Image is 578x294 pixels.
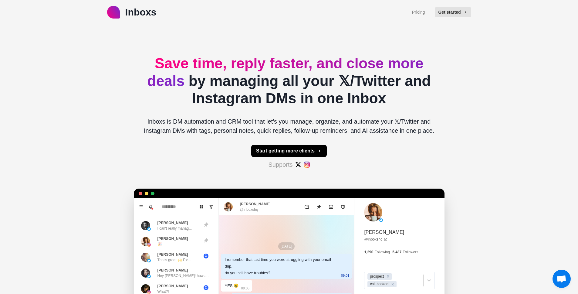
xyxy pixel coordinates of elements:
p: I can't really manag... [157,226,192,231]
p: @inboxshq [240,207,258,212]
div: I remember that last time you were struggling with your email drip. do you still have troubles? [225,256,339,276]
button: Archive [325,201,337,213]
img: picture [141,221,150,230]
button: Start getting more clients [251,145,327,157]
span: Save time, reply faster, and close more deals [147,55,423,89]
div: Remove prospect [385,273,391,280]
span: 2 [204,285,208,290]
p: Hey [PERSON_NAME]! how a... [157,273,210,279]
p: Inboxs is DM automation and CRM tool that let's you manage, organize, and automate your 𝕏/Twitter... [139,117,440,135]
p: 1,290 [364,249,373,255]
p: [PERSON_NAME] [157,220,188,226]
img: # [295,162,301,168]
button: Show unread conversations [206,202,216,212]
img: logo [107,6,120,19]
p: [PERSON_NAME] [157,236,188,241]
p: 5,437 [392,249,401,255]
h2: by managing all your 𝕏/Twitter and Instagram DMs in one Inbox [139,55,440,107]
p: Supports [268,160,292,169]
a: @inboxshq [364,237,387,242]
p: 09:05 [241,285,250,292]
img: picture [147,243,151,247]
a: Open chat [553,270,571,288]
p: That's great 🙌 Ple... [157,257,191,263]
button: Menu [136,202,146,212]
img: picture [141,284,150,293]
button: Get started [435,7,471,17]
button: Mark as unread [301,201,313,213]
img: picture [141,237,150,246]
img: picture [224,202,233,211]
img: picture [147,259,151,262]
p: [PERSON_NAME] [157,283,188,289]
p: Followers [403,249,418,255]
p: [DATE] [278,242,295,250]
button: Add reminder [337,201,349,213]
img: picture [141,268,150,278]
p: Following [374,249,390,255]
img: picture [141,253,150,262]
p: Inboxs [125,5,157,19]
a: logoInboxs [107,5,157,19]
p: [PERSON_NAME] [364,229,404,236]
img: picture [147,275,151,278]
a: Pricing [412,9,425,15]
img: picture [364,203,382,221]
img: picture [379,218,383,222]
button: Notifications [146,202,156,212]
img: picture [147,227,151,231]
img: # [304,162,310,168]
p: [PERSON_NAME] [157,268,188,273]
div: prospect [368,273,385,280]
button: Unpin [313,201,325,213]
div: call-booked [368,281,389,287]
span: 3 [204,254,208,258]
div: Remove call-booked [389,281,396,287]
p: [PERSON_NAME] [157,252,188,257]
p: [PERSON_NAME] [240,201,271,207]
p: 09:01 [341,272,350,279]
img: picture [147,290,151,294]
button: Board View [197,202,206,212]
p: 🎉 [157,241,162,247]
div: YES 😢 [225,282,239,289]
